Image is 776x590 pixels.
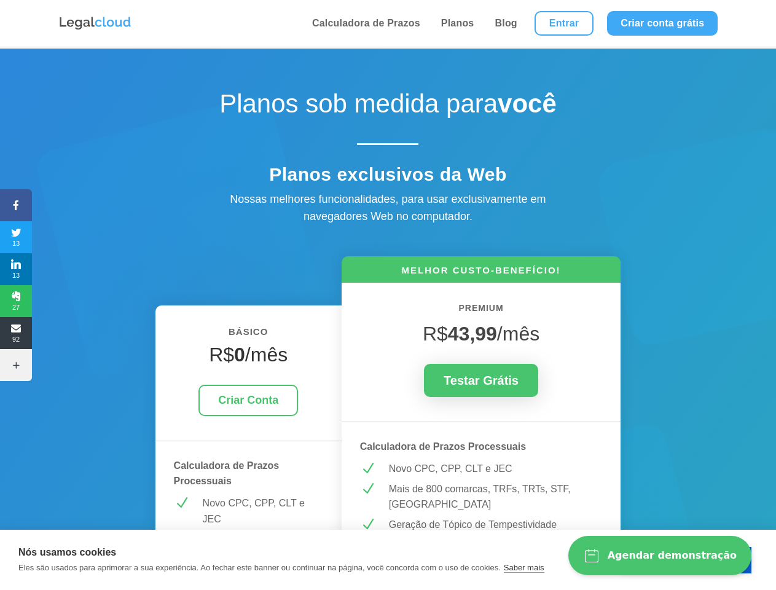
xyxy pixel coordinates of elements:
[389,517,603,533] p: Geração de Tópico de Tempestividade
[504,563,544,573] a: Saber mais
[360,301,603,322] h6: PREMIUM
[234,344,245,366] strong: 0
[18,547,116,557] strong: Nós usamos cookies
[174,324,323,346] h6: BÁSICO
[342,264,621,283] h6: MELHOR CUSTO-BENEFÍCIO!
[360,481,375,497] span: N
[389,481,603,513] p: Mais de 800 comarcas, TRFs, TRTs, STF, [GEOGRAPHIC_DATA]
[198,385,298,416] a: Criar Conta
[173,88,603,125] h1: Planos sob medida para
[203,495,323,527] p: Novo CPC, CPP, CLT e JEC
[18,563,501,572] p: Eles são usados para aprimorar a sua experiência. Ao fechar este banner ou continuar na página, v...
[607,11,718,36] a: Criar conta grátis
[203,191,572,226] div: Nossas melhores funcionalidades, para usar exclusivamente em navegadores Web no computador.
[360,441,526,452] strong: Calculadora de Prazos Processuais
[535,11,594,36] a: Entrar
[174,460,280,487] strong: Calculadora de Prazos Processuais
[448,323,497,345] strong: 43,99
[423,323,539,345] span: R$ /mês
[173,163,603,192] h4: Planos exclusivos da Web
[360,461,375,476] span: N
[58,15,132,31] img: Logo da Legalcloud
[389,461,603,477] p: Novo CPC, CPP, CLT e JEC
[174,343,323,372] h4: R$ /mês
[360,517,375,532] span: N
[174,495,189,511] span: N
[498,89,557,118] strong: você
[424,364,538,397] a: Testar Grátis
